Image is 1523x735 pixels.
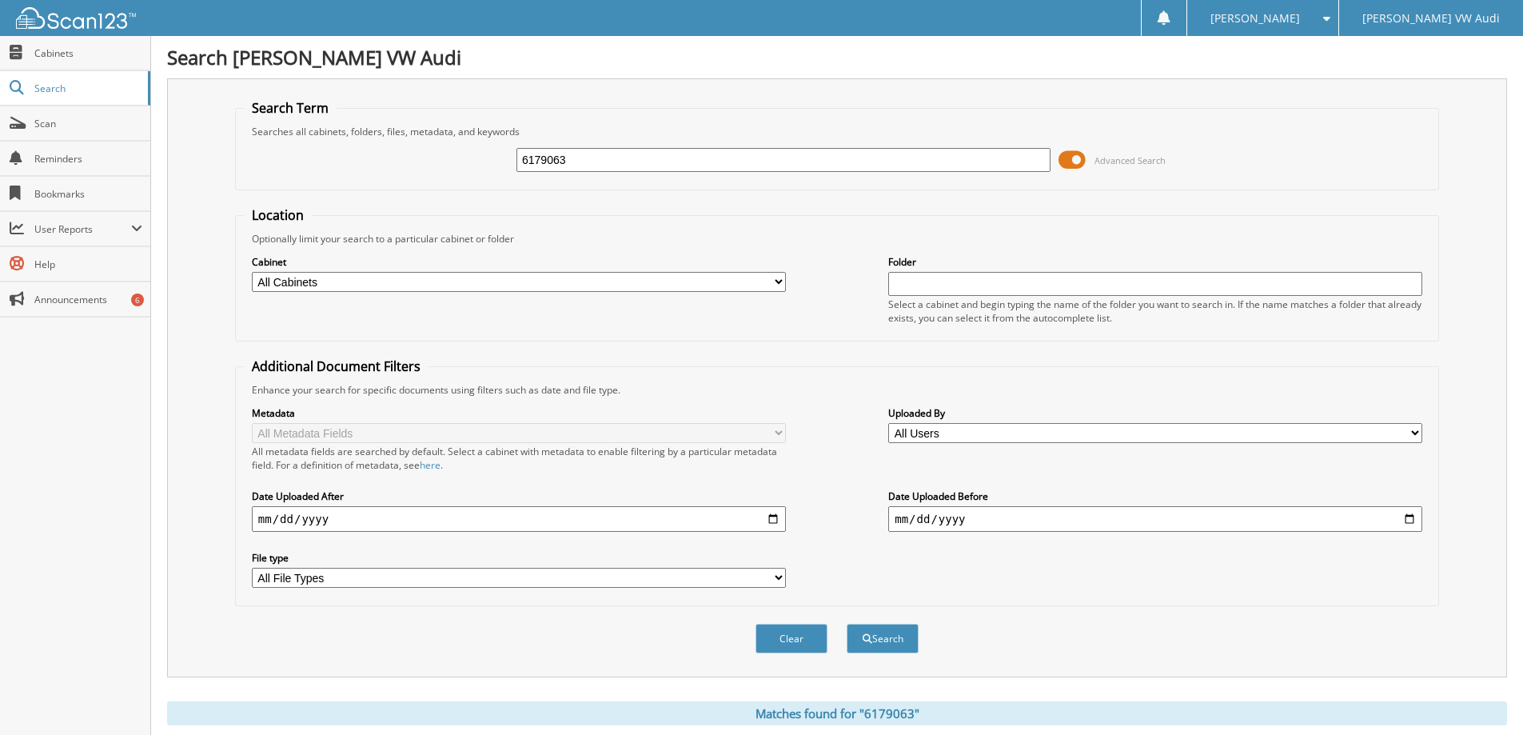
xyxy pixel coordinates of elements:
[252,255,786,269] label: Cabinet
[1362,14,1500,23] span: [PERSON_NAME] VW Audi
[888,506,1422,532] input: end
[34,258,142,271] span: Help
[244,206,312,224] legend: Location
[252,551,786,565] label: File type
[244,358,429,375] legend: Additional Document Filters
[16,7,136,29] img: scan123-logo-white.svg
[34,152,142,166] span: Reminders
[167,701,1507,725] div: Matches found for "6179063"
[252,406,786,420] label: Metadata
[167,44,1507,70] h1: Search [PERSON_NAME] VW Audi
[1094,154,1166,166] span: Advanced Search
[1210,14,1300,23] span: [PERSON_NAME]
[252,506,786,532] input: start
[244,232,1430,246] div: Optionally limit your search to a particular cabinet or folder
[252,445,786,472] div: All metadata fields are searched by default. Select a cabinet with metadata to enable filtering b...
[847,624,919,653] button: Search
[888,406,1422,420] label: Uploaded By
[244,125,1430,138] div: Searches all cabinets, folders, files, metadata, and keywords
[34,82,140,95] span: Search
[888,489,1422,503] label: Date Uploaded Before
[888,255,1422,269] label: Folder
[34,117,142,130] span: Scan
[34,187,142,201] span: Bookmarks
[244,99,337,117] legend: Search Term
[34,293,142,306] span: Announcements
[888,298,1422,325] div: Select a cabinet and begin typing the name of the folder you want to search in. If the name match...
[131,294,144,306] div: 6
[420,458,441,472] a: here
[34,222,131,236] span: User Reports
[252,489,786,503] label: Date Uploaded After
[34,46,142,60] span: Cabinets
[756,624,827,653] button: Clear
[244,383,1430,397] div: Enhance your search for specific documents using filters such as date and file type.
